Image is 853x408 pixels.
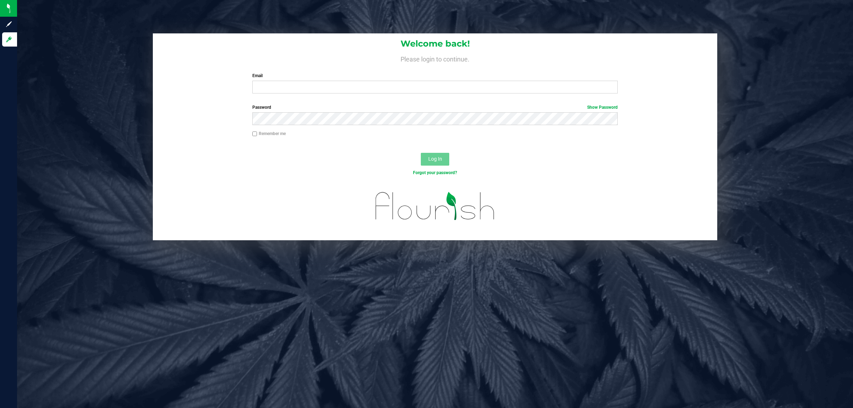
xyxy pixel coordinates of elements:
label: Remember me [252,130,286,137]
span: Log In [428,156,442,162]
h4: Please login to continue. [153,54,717,63]
a: Show Password [587,105,618,110]
img: flourish_logo.svg [365,183,506,229]
span: Password [252,105,271,110]
a: Forgot your password? [413,170,457,175]
input: Remember me [252,131,257,136]
label: Email [252,73,618,79]
button: Log In [421,153,449,166]
inline-svg: Sign up [5,21,12,28]
inline-svg: Log in [5,36,12,43]
h1: Welcome back! [153,39,717,48]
